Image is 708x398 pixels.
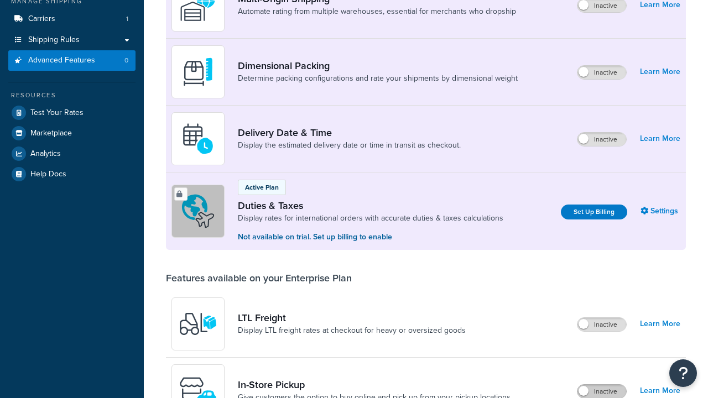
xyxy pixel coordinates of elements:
a: Automate rating from multiple warehouses, essential for merchants who dropship [238,6,516,17]
a: Learn More [640,316,680,332]
p: Active Plan [245,182,279,192]
a: Determine packing configurations and rate your shipments by dimensional weight [238,73,518,84]
a: Settings [641,203,680,219]
p: Not available on trial. Set up billing to enable [238,231,503,243]
label: Inactive [577,385,626,398]
img: gfkeb5ejjkALwAAAABJRU5ErkJggg== [179,119,217,158]
a: Analytics [8,144,136,164]
img: DTVBYsAAAAAASUVORK5CYII= [179,53,217,91]
a: Shipping Rules [8,30,136,50]
div: Features available on your Enterprise Plan [166,272,352,284]
label: Inactive [577,318,626,331]
li: Advanced Features [8,50,136,71]
span: Marketplace [30,129,72,138]
a: In-Store Pickup [238,379,511,391]
a: Learn More [640,64,680,80]
span: Help Docs [30,170,66,179]
label: Inactive [577,133,626,146]
a: Learn More [640,131,680,146]
li: Carriers [8,9,136,29]
span: Advanced Features [28,56,95,65]
a: Delivery Date & Time [238,127,461,139]
span: 0 [124,56,128,65]
a: Advanced Features0 [8,50,136,71]
a: Carriers1 [8,9,136,29]
button: Open Resource Center [669,359,697,387]
a: Test Your Rates [8,103,136,123]
a: LTL Freight [238,312,466,324]
span: Shipping Rules [28,35,80,45]
div: Resources [8,91,136,100]
a: Help Docs [8,164,136,184]
a: Set Up Billing [561,205,627,219]
a: Duties & Taxes [238,200,503,212]
a: Display rates for international orders with accurate duties & taxes calculations [238,213,503,224]
a: Display LTL freight rates at checkout for heavy or oversized goods [238,325,466,336]
a: Dimensional Packing [238,60,518,72]
label: Inactive [577,66,626,79]
img: y79ZsPf0fXUFUhFXDzUgf+ktZg5F2+ohG75+v3d2s1D9TjoU8PiyCIluIjV41seZevKCRuEjTPPOKHJsQcmKCXGdfprl3L4q7... [179,305,217,343]
a: Marketplace [8,123,136,143]
span: Test Your Rates [30,108,84,118]
a: Display the estimated delivery date or time in transit as checkout. [238,140,461,151]
span: 1 [126,14,128,24]
span: Carriers [28,14,55,24]
span: Analytics [30,149,61,159]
